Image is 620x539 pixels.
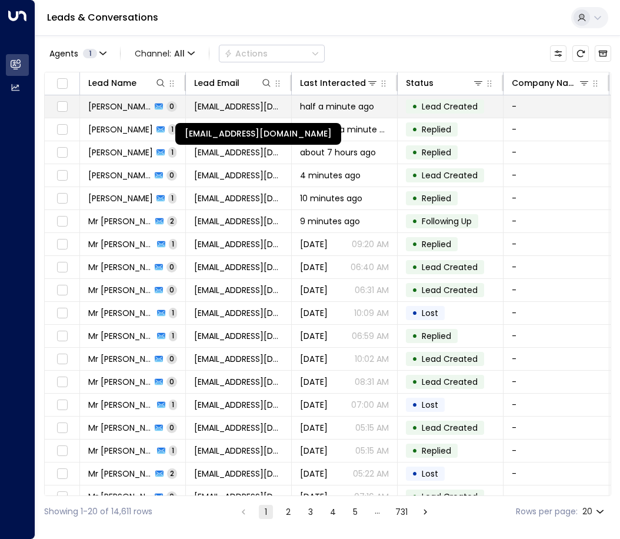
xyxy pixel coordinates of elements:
div: • [412,97,418,117]
div: [EMAIL_ADDRESS][DOMAIN_NAME] [175,123,341,145]
span: 1 [169,331,177,341]
a: Leads & Conversations [47,11,158,24]
span: Mr jaywing jaywing [88,468,152,480]
span: jw@test.com [194,284,283,296]
span: Sep 05, 2025 [300,422,328,434]
span: 1 [169,400,177,410]
span: 2 [167,468,177,478]
span: 0 [166,491,177,501]
span: Lead Created [422,491,478,503]
nav: pagination navigation [236,504,433,519]
button: Go to page 2 [281,505,295,519]
div: Last Interacted [300,76,366,90]
span: 4 minutes ago [300,169,361,181]
span: All [174,49,185,58]
button: Actions [219,45,325,62]
span: 0 [166,170,177,180]
td: - [504,141,609,164]
span: half a minute ago [300,101,374,112]
td: - [504,164,609,187]
div: • [412,142,418,162]
td: - [504,279,609,301]
span: Mr jaywing jaywing [88,491,151,503]
button: Go to page 3 [304,505,318,519]
span: jw@test.com [194,376,283,388]
span: Toggle select row [55,237,69,252]
span: Sep 17, 2025 [300,353,328,365]
div: • [412,280,418,300]
button: Channel:All [130,45,199,62]
div: Actions [224,48,268,59]
span: Refresh [572,45,589,62]
span: 1 [168,147,176,157]
span: Sep 18, 2025 [300,330,328,342]
span: Lost [422,399,438,411]
span: Mr jaywing jaywing [88,261,151,273]
span: 0 [166,354,177,364]
p: 07:16 AM [354,491,389,503]
span: Toggle select row [55,99,69,114]
div: • [412,372,418,392]
span: 0 [166,422,177,432]
span: Toggle select row [55,191,69,206]
span: jw@test.com [194,399,283,411]
span: Toggle select row [55,375,69,390]
p: 10:02 AM [355,353,389,365]
span: lynetter@gmail.com [194,192,283,204]
span: Toggle select row [55,306,69,321]
div: 20 [582,503,606,520]
span: Lead Created [422,353,478,365]
div: • [412,349,418,369]
span: Mr jaywing jaywing [88,284,151,296]
span: 1 [168,193,176,203]
span: Mr jaywing jaywing [88,238,154,250]
span: jw@test.com [194,422,283,434]
span: jw@test.com [194,307,283,319]
p: 09:20 AM [352,238,389,250]
span: Mr jaywing jaywing [88,215,152,227]
div: Status [406,76,484,90]
span: Sep 27, 2025 [300,307,328,319]
button: Go to page 5 [348,505,362,519]
div: Company Name [512,76,590,90]
span: Replied [422,124,451,135]
span: Mr jaywing jaywing [88,353,151,365]
span: Aug 31, 2025 [300,468,328,480]
span: Toggle select row [55,421,69,435]
span: Toggle select row [55,467,69,481]
span: jw@test.com [194,468,283,480]
span: 10 minutes ago [300,192,362,204]
span: about 7 hours ago [300,147,376,158]
button: Agents1 [44,45,111,62]
span: Lead Created [422,101,478,112]
span: Mr jaywing jaywing [88,330,154,342]
div: • [412,211,418,231]
div: • [412,395,418,415]
td: - [504,485,609,508]
span: Sep 15, 2025 [300,399,328,411]
td: - [504,371,609,393]
span: Replied [422,192,451,204]
span: 1 [168,124,176,134]
button: Go to page 731 [393,505,410,519]
div: Lead Email [194,76,272,90]
p: 06:31 AM [355,284,389,296]
span: Mr jaywing jaywing [88,307,154,319]
span: Toggle select row [55,329,69,344]
button: Go to next page [418,505,432,519]
span: jw@test.com [194,238,283,250]
span: Yesterday [300,261,328,273]
span: Replied [422,445,451,457]
div: • [412,326,418,346]
span: Toggle select row [55,260,69,275]
div: • [412,303,418,323]
td: - [504,394,609,416]
span: Channel: [130,45,199,62]
span: 0 [166,285,177,295]
span: Toggle select row [55,122,69,137]
button: Archived Leads [595,45,611,62]
span: Lead Created [422,169,478,181]
span: Yesterday [300,238,328,250]
td: - [504,417,609,439]
p: 08:31 AM [355,376,389,388]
